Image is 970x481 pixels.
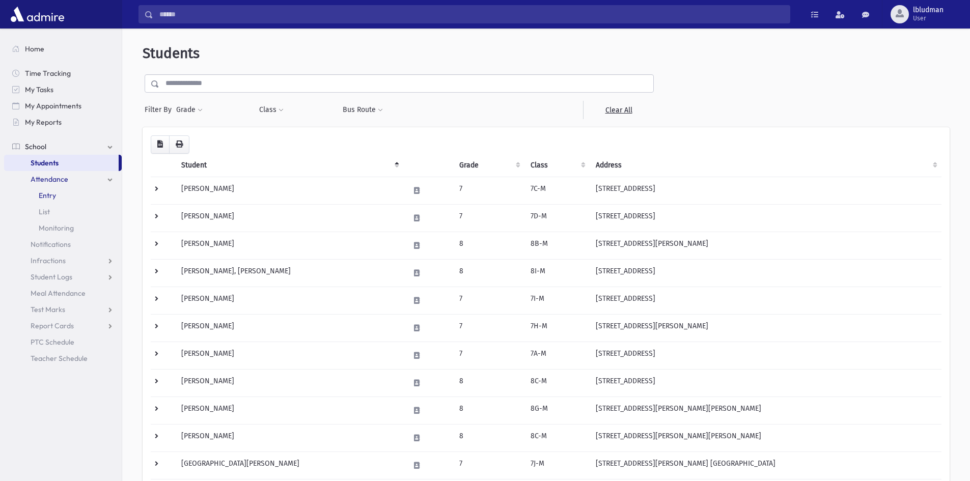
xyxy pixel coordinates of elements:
td: [STREET_ADDRESS][PERSON_NAME] [590,232,941,259]
td: [GEOGRAPHIC_DATA][PERSON_NAME] [175,451,403,479]
td: 7 [453,287,524,314]
td: 8 [453,369,524,397]
a: Meal Attendance [4,285,122,301]
a: Home [4,41,122,57]
span: My Appointments [25,101,81,110]
span: Time Tracking [25,69,71,78]
td: 8 [453,232,524,259]
td: [PERSON_NAME] [175,177,403,204]
input: Search [153,5,790,23]
td: 7D-M [524,204,590,232]
span: School [25,142,46,151]
th: Grade: activate to sort column ascending [453,154,524,177]
td: 8I-M [524,259,590,287]
span: Teacher Schedule [31,354,88,363]
td: 7 [453,204,524,232]
a: Test Marks [4,301,122,318]
td: [PERSON_NAME] [175,424,403,451]
span: Notifications [31,240,71,249]
button: Grade [176,101,203,119]
span: Home [25,44,44,53]
span: Infractions [31,256,66,265]
td: 8G-M [524,397,590,424]
td: [PERSON_NAME] [175,397,403,424]
a: My Reports [4,114,122,130]
a: List [4,204,122,220]
a: Report Cards [4,318,122,334]
a: PTC Schedule [4,334,122,350]
span: My Tasks [25,85,53,94]
td: [STREET_ADDRESS][PERSON_NAME] [590,314,941,342]
td: [PERSON_NAME] [175,232,403,259]
span: Filter By [145,104,176,115]
button: Bus Route [342,101,383,119]
td: 7 [453,314,524,342]
span: User [913,14,944,22]
th: Class: activate to sort column ascending [524,154,590,177]
span: Entry [39,191,56,200]
span: lbludman [913,6,944,14]
a: Student Logs [4,269,122,285]
td: 8 [453,259,524,287]
td: [PERSON_NAME] [175,369,403,397]
span: PTC Schedule [31,337,74,347]
span: Attendance [31,175,68,184]
td: 8 [453,397,524,424]
td: [PERSON_NAME] [175,204,403,232]
td: [PERSON_NAME] [175,314,403,342]
td: [STREET_ADDRESS][PERSON_NAME][PERSON_NAME] [590,397,941,424]
th: Student: activate to sort column descending [175,154,403,177]
td: [STREET_ADDRESS] [590,259,941,287]
td: 7 [453,451,524,479]
td: [PERSON_NAME] [175,342,403,369]
td: 7H-M [524,314,590,342]
td: 7I-M [524,287,590,314]
td: [STREET_ADDRESS] [590,177,941,204]
td: 8C-M [524,424,590,451]
span: Students [143,45,200,62]
button: Class [259,101,284,119]
td: [PERSON_NAME], [PERSON_NAME] [175,259,403,287]
a: Entry [4,187,122,204]
button: CSV [151,135,170,154]
td: 8B-M [524,232,590,259]
td: 7C-M [524,177,590,204]
span: Students [31,158,59,167]
span: Report Cards [31,321,74,330]
span: My Reports [25,118,62,127]
span: Test Marks [31,305,65,314]
td: [STREET_ADDRESS][PERSON_NAME] [GEOGRAPHIC_DATA] [590,451,941,479]
span: Student Logs [31,272,72,281]
a: Teacher Schedule [4,350,122,366]
span: List [39,207,50,216]
a: Time Tracking [4,65,122,81]
th: Address: activate to sort column ascending [590,154,941,177]
td: [STREET_ADDRESS] [590,287,941,314]
a: Attendance [4,171,122,187]
a: Notifications [4,236,122,252]
td: [STREET_ADDRESS] [590,369,941,397]
a: My Appointments [4,98,122,114]
a: Infractions [4,252,122,269]
a: Monitoring [4,220,122,236]
a: Students [4,155,119,171]
td: [PERSON_NAME] [175,287,403,314]
td: 7 [453,342,524,369]
td: [STREET_ADDRESS] [590,204,941,232]
span: Meal Attendance [31,289,86,298]
button: Print [169,135,189,154]
a: School [4,138,122,155]
td: 7J-M [524,451,590,479]
a: My Tasks [4,81,122,98]
td: 8 [453,424,524,451]
td: 7 [453,177,524,204]
a: Clear All [583,101,654,119]
td: 7A-M [524,342,590,369]
td: [STREET_ADDRESS][PERSON_NAME][PERSON_NAME] [590,424,941,451]
img: AdmirePro [8,4,67,24]
span: Monitoring [39,223,74,233]
td: [STREET_ADDRESS] [590,342,941,369]
td: 8C-M [524,369,590,397]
